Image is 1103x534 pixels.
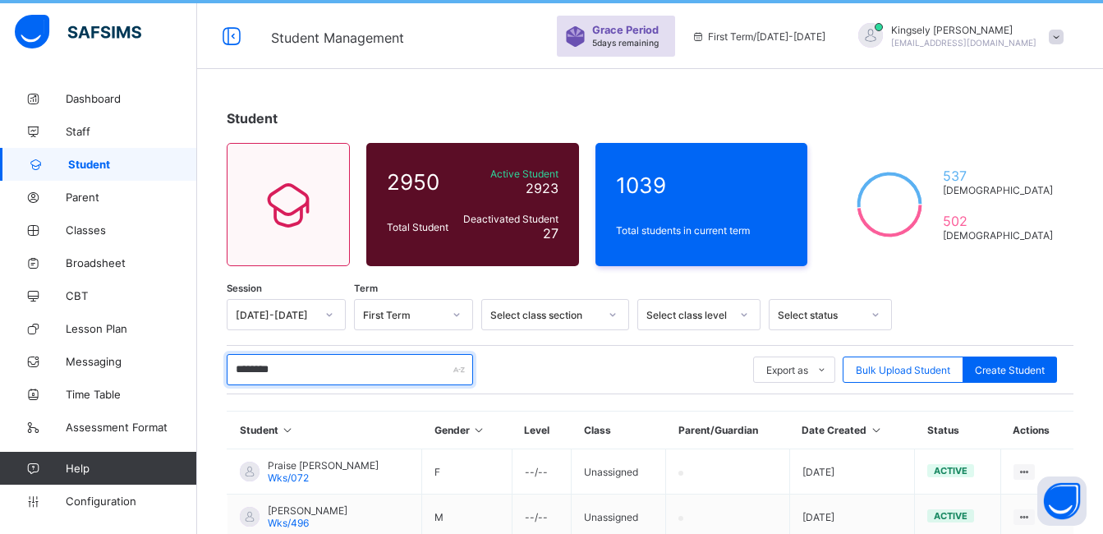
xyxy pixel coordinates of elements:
[15,15,141,49] img: safsims
[422,449,512,495] td: F
[666,412,790,449] th: Parent/Guardian
[943,213,1053,229] span: 502
[383,217,457,237] div: Total Student
[268,459,379,472] span: Praise [PERSON_NAME]
[1037,476,1087,526] button: Open asap
[512,412,571,449] th: Level
[66,388,197,401] span: Time Table
[766,364,808,376] span: Export as
[66,223,197,237] span: Classes
[354,283,378,294] span: Term
[227,110,278,127] span: Student
[891,24,1036,36] span: Kingsely [PERSON_NAME]
[616,224,788,237] span: Total students in current term
[915,412,1000,449] th: Status
[387,169,453,195] span: 2950
[934,510,967,522] span: active
[869,424,883,436] i: Sort in Ascending Order
[975,364,1045,376] span: Create Student
[66,191,197,204] span: Parent
[268,504,347,517] span: [PERSON_NAME]
[66,355,197,368] span: Messaging
[490,309,599,321] div: Select class section
[66,256,197,269] span: Broadsheet
[281,424,295,436] i: Sort in Ascending Order
[856,364,950,376] span: Bulk Upload Student
[616,173,788,198] span: 1039
[236,309,315,321] div: [DATE]-[DATE]
[472,424,486,436] i: Sort in Ascending Order
[692,30,825,43] span: session/term information
[66,92,197,105] span: Dashboard
[363,309,443,321] div: First Term
[268,517,309,529] span: Wks/496
[512,449,571,495] td: --/--
[646,309,730,321] div: Select class level
[778,309,862,321] div: Select status
[66,289,197,302] span: CBT
[842,23,1072,50] div: KingselyGabriel
[943,229,1053,242] span: [DEMOGRAPHIC_DATA]
[66,462,196,475] span: Help
[422,412,512,449] th: Gender
[461,213,558,225] span: Deactivated Student
[66,322,197,335] span: Lesson Plan
[66,125,197,138] span: Staff
[461,168,558,180] span: Active Student
[592,24,659,36] span: Grace Period
[227,412,422,449] th: Student
[526,180,558,196] span: 2923
[227,283,262,294] span: Session
[572,412,666,449] th: Class
[543,225,558,242] span: 27
[934,465,967,476] span: active
[66,421,197,434] span: Assessment Format
[66,495,196,508] span: Configuration
[271,30,404,46] span: Student Management
[789,449,915,495] td: [DATE]
[572,449,666,495] td: Unassigned
[565,26,586,47] img: sticker-purple.71386a28dfed39d6af7621340158ba97.svg
[268,472,309,484] span: Wks/072
[891,38,1036,48] span: [EMAIL_ADDRESS][DOMAIN_NAME]
[789,412,915,449] th: Date Created
[1000,412,1073,449] th: Actions
[943,184,1053,196] span: [DEMOGRAPHIC_DATA]
[943,168,1053,184] span: 537
[68,158,197,171] span: Student
[592,38,659,48] span: 5 days remaining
